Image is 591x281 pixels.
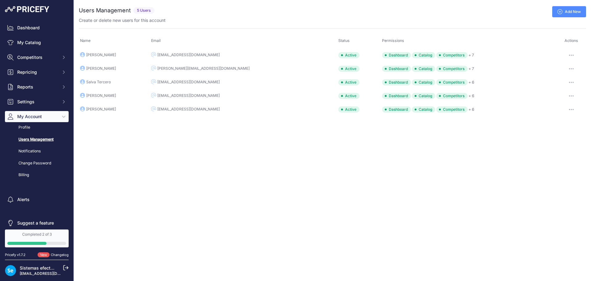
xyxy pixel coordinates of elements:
[338,38,350,43] span: Status
[157,93,220,98] div: [EMAIL_ADDRESS][DOMAIN_NAME]
[436,106,468,113] span: Competitors
[17,99,58,105] span: Settings
[151,38,161,43] span: Email
[5,81,69,93] button: Reports
[17,84,58,90] span: Reports
[157,66,250,71] div: [PERSON_NAME][EMAIL_ADDRESS][DOMAIN_NAME]
[338,66,360,72] div: Active
[133,7,155,14] span: 5 Users
[5,217,69,229] a: Suggest a feature
[5,170,69,180] a: Billing
[338,79,360,85] div: Active
[79,17,166,23] p: Create or delete new users for this account
[412,52,435,58] span: Catalog
[5,134,69,145] a: Users Management
[382,52,411,58] span: Dashboard
[468,93,474,98] a: + 6
[412,79,435,85] span: Catalog
[38,252,50,258] span: New
[468,53,474,57] a: + 7
[157,52,220,57] div: [EMAIL_ADDRESS][DOMAIN_NAME]
[20,265,61,271] a: Sistemas efectoLED
[79,6,131,15] h2: Users Management
[565,38,578,43] span: Actions
[17,54,58,60] span: Competitors
[86,52,116,57] div: [PERSON_NAME]
[382,79,411,85] span: Dashboard
[51,253,69,257] a: Changelog
[86,93,116,98] div: [PERSON_NAME]
[468,107,474,112] a: + 6
[157,80,220,85] div: [EMAIL_ADDRESS][DOMAIN_NAME]
[20,271,84,276] a: [EMAIL_ADDRESS][DOMAIN_NAME]
[5,22,69,33] a: Dashboard
[5,22,69,229] nav: Sidebar
[5,6,49,12] img: Pricefy Logo
[468,80,474,85] a: + 6
[436,66,468,72] span: Competitors
[5,52,69,63] button: Competitors
[5,252,26,258] div: Pricefy v1.7.2
[436,52,468,58] span: Competitors
[412,66,435,72] span: Catalog
[5,122,69,133] a: Profile
[5,158,69,169] a: Change Password
[17,69,58,75] span: Repricing
[412,106,435,113] span: Catalog
[338,93,360,99] div: Active
[86,107,116,112] div: [PERSON_NAME]
[5,146,69,157] a: Notifications
[80,38,90,43] span: Name
[86,80,111,85] div: Salva Tercero
[5,111,69,122] button: My Account
[5,96,69,107] button: Settings
[412,93,435,99] span: Catalog
[338,52,360,58] div: Active
[157,107,220,112] div: [EMAIL_ADDRESS][DOMAIN_NAME]
[5,37,69,48] a: My Catalog
[436,93,468,99] span: Competitors
[382,38,404,43] span: Permissions
[17,114,58,120] span: My Account
[468,66,474,71] a: + 7
[7,232,66,237] div: Completed 2 of 3
[86,66,116,71] div: [PERSON_NAME]
[436,79,468,85] span: Competitors
[338,106,360,113] div: Active
[5,194,69,205] a: Alerts
[382,93,411,99] span: Dashboard
[382,66,411,72] span: Dashboard
[552,6,586,17] a: Add New
[5,229,69,247] a: Completed 2 of 3
[382,106,411,113] span: Dashboard
[5,67,69,78] button: Repricing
